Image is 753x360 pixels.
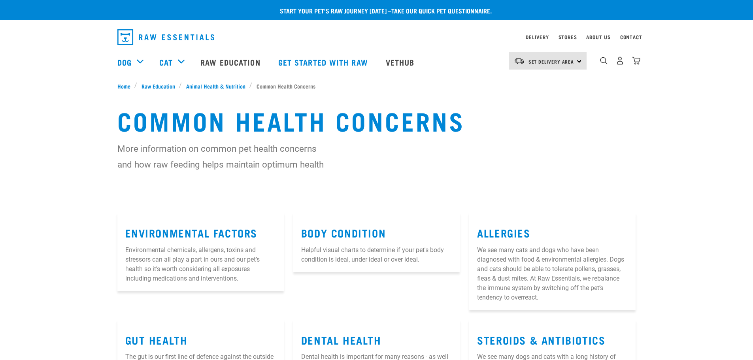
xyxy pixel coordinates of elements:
[301,230,386,236] a: Body Condition
[301,245,452,264] p: Helpful visual charts to determine if your pet's body condition is ideal, under ideal or over ideal.
[117,29,214,45] img: Raw Essentials Logo
[378,46,425,78] a: Vethub
[600,57,608,64] img: home-icon-1@2x.png
[632,57,640,65] img: home-icon@2x.png
[391,9,492,12] a: take our quick pet questionnaire.
[528,60,574,63] span: Set Delivery Area
[477,337,605,343] a: Steroids & Antibiotics
[111,26,642,48] nav: dropdown navigation
[301,337,381,343] a: Dental Health
[117,56,132,68] a: Dog
[477,245,628,302] p: We see many cats and dogs who have been diagnosed with food & environmental allergies. Dogs and c...
[182,82,249,90] a: Animal Health & Nutrition
[137,82,179,90] a: Raw Education
[125,230,258,236] a: Environmental Factors
[117,82,130,90] span: Home
[620,36,642,38] a: Contact
[117,141,325,172] p: More information on common pet health concerns and how raw feeding helps maintain optimum health
[514,57,525,64] img: van-moving.png
[117,82,135,90] a: Home
[186,82,245,90] span: Animal Health & Nutrition
[477,230,530,236] a: Allergies
[526,36,549,38] a: Delivery
[142,82,175,90] span: Raw Education
[117,82,636,90] nav: breadcrumbs
[125,245,276,283] p: Environmental chemicals, allergens, toxins and stressors can all play a part in ours and our pet’...
[117,106,636,134] h1: Common Health Concerns
[192,46,270,78] a: Raw Education
[270,46,378,78] a: Get started with Raw
[586,36,610,38] a: About Us
[559,36,577,38] a: Stores
[616,57,624,65] img: user.png
[125,337,188,343] a: Gut Health
[159,56,173,68] a: Cat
